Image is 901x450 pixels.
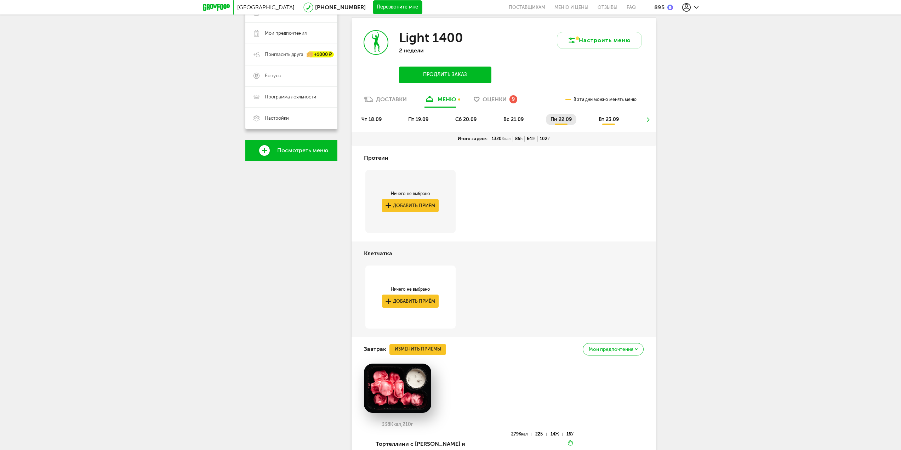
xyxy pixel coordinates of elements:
[265,73,281,79] span: Бонусы
[265,115,289,121] span: Настройки
[551,116,572,123] span: пн 22.09
[667,5,673,10] img: bonus_b.cdccf46.png
[364,364,431,413] img: big_tsROXB5P9kwqKV4s.png
[455,116,477,123] span: сб 20.09
[364,342,386,356] h4: Завтрак
[411,421,413,427] span: г
[390,421,403,427] span: Ккал,
[245,108,337,129] a: Настройки
[551,433,563,436] div: 14
[382,191,439,196] div: Ничего не выбрано
[566,433,574,436] div: 16
[245,65,337,86] a: Бонусы
[456,136,490,142] div: Итого за день:
[364,422,431,427] div: 338 210
[315,4,366,11] a: [PHONE_NUMBER]
[237,4,295,11] span: [GEOGRAPHIC_DATA]
[389,344,446,355] button: Изменить приемы
[525,136,538,142] div: 64
[421,96,460,107] a: меню
[376,96,407,103] div: Доставки
[509,95,517,103] div: 9
[503,116,524,123] span: вс 21.09
[532,136,536,141] span: Ж
[399,47,491,54] p: 2 недели
[565,92,637,107] div: В эти дни можно менять меню
[599,116,619,123] span: вт 23.09
[438,96,456,103] div: меню
[555,432,559,437] span: Ж
[265,94,316,100] span: Программа лояльности
[470,96,521,107] a: Оценки 9
[361,116,382,123] span: чт 18.09
[571,432,574,437] span: У
[589,347,633,352] span: Мои предпочтения
[654,4,665,11] div: 895
[483,96,507,103] span: Оценки
[538,136,552,142] div: 102
[540,432,543,437] span: Б
[245,140,337,161] a: Посмотреть меню
[245,44,337,65] a: Пригласить друга +1000 ₽
[557,32,642,49] button: Настроить меню
[490,136,513,142] div: 1320
[360,96,410,107] a: Доставки
[511,433,531,436] div: 279
[399,30,463,45] h3: Light 1400
[519,432,528,437] span: Ккал
[245,23,337,44] a: Мои предпочтения
[399,67,491,83] button: Продлить заказ
[520,136,523,141] span: Б
[265,51,303,58] span: Пригласить друга
[245,86,337,108] a: Программа лояльности
[547,136,550,141] span: У
[535,433,546,436] div: 22
[382,295,439,308] button: Добавить приём
[277,147,328,154] span: Посмотреть меню
[382,286,439,292] div: Ничего не выбрано
[364,247,392,260] h4: Клетчатка
[265,30,307,36] span: Мои предпочтения
[373,0,422,15] button: Перезвоните мне
[513,136,525,142] div: 86
[502,136,511,141] span: Ккал
[382,199,439,212] button: Добавить приём
[408,116,428,123] span: пт 19.09
[307,52,334,58] div: +1000 ₽
[364,151,388,165] h4: Протеин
